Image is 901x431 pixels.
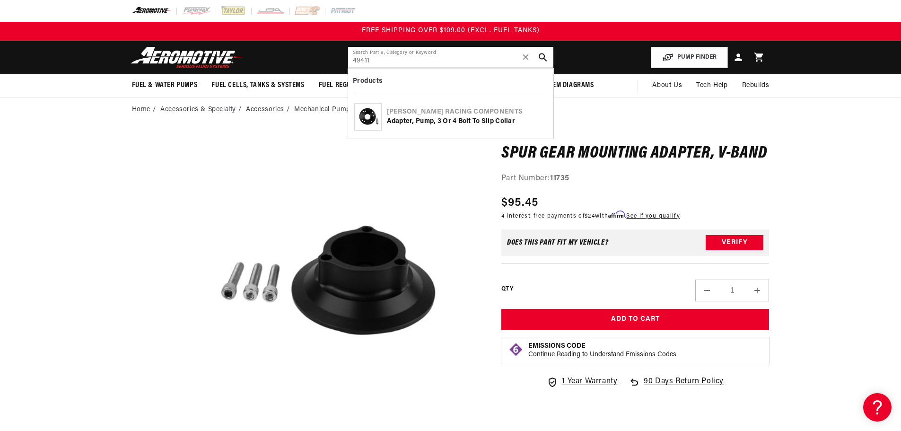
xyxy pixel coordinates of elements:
span: Fuel Cells, Tanks & Systems [211,80,304,90]
summary: System Diagrams [531,74,601,97]
div: Adapter, Pump, 3 or 4 Bolt to Slip Collar [387,117,547,126]
span: Rebuilds [742,80,770,91]
img: Adapter, Pump, 3 or 4 Bolt to Slip Collar [355,104,381,130]
h1: Spur Gear Mounting Adapter, V-Band [501,146,770,161]
strong: Emissions Code [528,343,586,350]
img: Emissions code [508,342,524,357]
summary: Tech Help [689,74,735,97]
p: Continue Reading to Understand Emissions Codes [528,351,676,359]
span: 90 Days Return Policy [644,376,724,397]
span: $95.45 [501,194,539,211]
img: Aeromotive [128,46,246,69]
a: Accessories [246,105,284,115]
nav: breadcrumbs [132,105,770,115]
input: Search by Part Number, Category or Keyword [348,47,553,68]
span: Fuel Regulators [319,80,374,90]
span: 1 Year Warranty [562,376,617,388]
span: $24 [585,213,595,219]
a: About Us [645,74,689,97]
span: Affirm [608,211,625,218]
a: 90 Days Return Policy [629,376,724,397]
span: About Us [652,82,682,89]
span: System Diagrams [538,80,594,90]
div: [PERSON_NAME] Racing Components [387,107,547,117]
a: See if you qualify - Learn more about Affirm Financing (opens in modal) [626,213,680,219]
button: Verify [706,235,763,250]
label: QTY [501,285,513,293]
strong: 11735 [550,175,569,182]
p: 4 interest-free payments of with . [501,211,680,220]
span: FREE SHIPPING OVER $109.00 (EXCL. FUEL TANKS) [362,27,540,34]
span: Fuel & Water Pumps [132,80,198,90]
a: Mechanical Pump Accessories [294,105,391,115]
button: Emissions CodeContinue Reading to Understand Emissions Codes [528,342,676,359]
summary: Fuel Regulators [312,74,381,97]
li: Accessories & Specialty [160,105,244,115]
button: search button [533,47,553,68]
summary: Fuel & Water Pumps [125,74,205,97]
span: ✕ [522,50,530,65]
a: Home [132,105,150,115]
summary: Rebuilds [735,74,777,97]
div: Part Number: [501,173,770,185]
b: Products [353,78,383,85]
div: Does This part fit My vehicle? [507,239,609,246]
span: Tech Help [696,80,727,91]
a: 1 Year Warranty [547,376,617,388]
button: Add to Cart [501,309,770,330]
summary: Fuel Cells, Tanks & Systems [204,74,311,97]
button: PUMP FINDER [651,47,728,68]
